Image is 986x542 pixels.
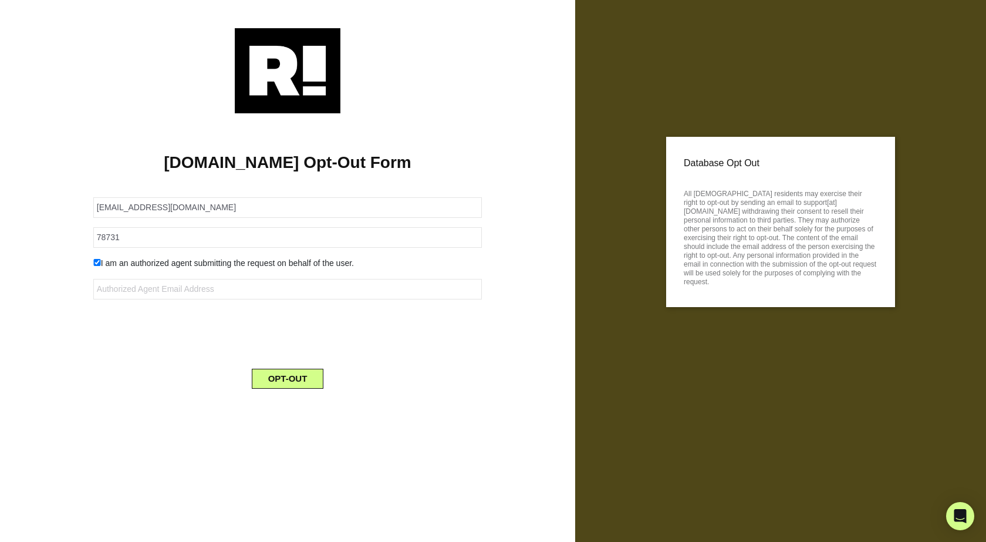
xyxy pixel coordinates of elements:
input: Zipcode [93,227,482,248]
iframe: reCAPTCHA [198,309,377,355]
div: I am an authorized agent submitting the request on behalf of the user. [85,257,491,270]
h1: [DOMAIN_NAME] Opt-Out Form [18,153,558,173]
p: Database Opt Out [684,154,877,172]
p: All [DEMOGRAPHIC_DATA] residents may exercise their right to opt-out by sending an email to suppo... [684,186,877,287]
div: Open Intercom Messenger [946,502,974,530]
input: Authorized Agent Email Address [93,279,482,299]
img: Retention.com [235,28,340,113]
input: Email Address [93,197,482,218]
button: OPT-OUT [252,369,324,389]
